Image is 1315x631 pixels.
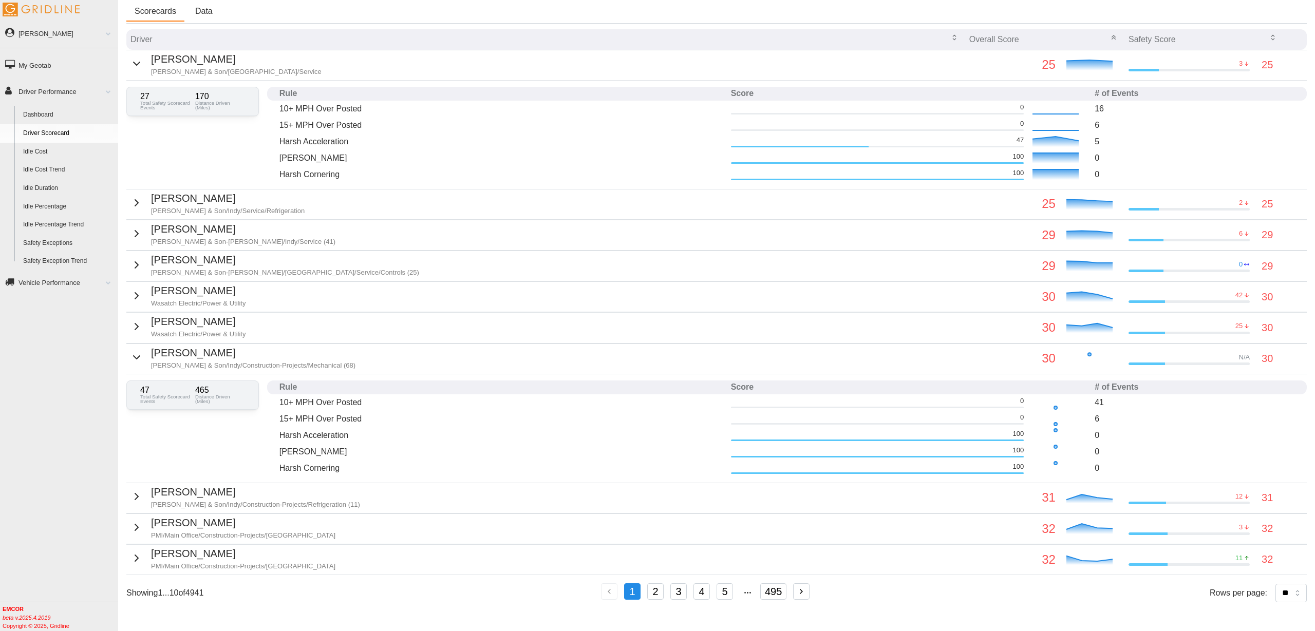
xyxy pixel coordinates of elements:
p: 30 [969,349,1056,368]
p: 15+ MPH Over Posted [279,119,723,131]
th: Score [727,87,1091,101]
p: 0 [1095,152,1294,164]
button: 5 [717,583,733,600]
p: 16 [1095,103,1294,114]
button: 3 [670,583,687,600]
p: 30 [1262,320,1273,336]
p: 2 [1239,198,1243,207]
p: 47 [140,386,190,394]
p: [PERSON_NAME] & Son/Indy/Construction-Projects/Mechanical (68) [151,361,355,370]
button: [PERSON_NAME][PERSON_NAME] & Son/Indy/Service/Refrigeration [130,190,305,216]
button: 2 [647,583,664,600]
p: 29 [1262,227,1273,243]
span: Data [195,7,213,15]
p: Rows per page: [1210,587,1267,599]
p: Wasatch Electric/Power & Utility [151,299,246,308]
a: Driver Scorecard [18,124,118,143]
p: Showing 1 ... 10 of 4941 [126,587,203,599]
p: [PERSON_NAME] & Son/Indy/Construction-Projects/Refrigeration (11) [151,500,360,509]
button: [PERSON_NAME][PERSON_NAME] & Son/[GEOGRAPHIC_DATA]/Service [130,51,322,77]
p: [PERSON_NAME] [151,221,335,237]
p: Wasatch Electric/Power & Utility [151,330,246,339]
p: 30 [1262,351,1273,367]
i: beta v.2025.4.2019 [3,615,50,621]
p: 32 [969,550,1056,569]
th: Rule [275,380,727,394]
p: 0 [1020,396,1024,406]
p: 47 [1017,136,1024,145]
a: Idle Duration [18,179,118,198]
button: [PERSON_NAME]Wasatch Electric/Power & Utility [130,283,246,308]
a: Safety Exception Trend [18,252,118,271]
p: Overall Score [969,33,1019,45]
p: Harsh Acceleration [279,136,723,147]
p: 0 [1095,462,1294,474]
a: Idle Percentage [18,198,118,216]
p: 0 [1095,168,1294,180]
p: 42 [1235,291,1243,300]
p: Driver [130,33,153,45]
button: 1 [624,583,641,600]
p: 5 [1095,136,1294,147]
p: [PERSON_NAME] & Son-[PERSON_NAME]/[GEOGRAPHIC_DATA]/Service/Controls (25) [151,268,419,277]
p: [PERSON_NAME] [151,484,360,500]
p: [PERSON_NAME] [151,190,305,206]
p: 25 [1262,196,1273,212]
p: [PERSON_NAME] [279,152,723,164]
p: 6 [1095,413,1294,425]
p: Harsh Cornering [279,462,723,474]
p: 25 [1235,321,1243,331]
p: Distance Driven (Miles) [195,101,245,110]
button: [PERSON_NAME]PMI/Main Office/Construction-Projects/[GEOGRAPHIC_DATA] [130,515,335,540]
button: [PERSON_NAME][PERSON_NAME] & Son/Indy/Construction-Projects/Refrigeration (11) [130,484,360,509]
p: 100 [1012,168,1024,178]
p: 32 [1262,521,1273,537]
p: 3 [1239,523,1243,532]
a: Idle Percentage Trend [18,216,118,234]
p: 100 [1012,152,1024,161]
p: 0 [1020,413,1024,422]
button: 495 [760,583,786,600]
p: Distance Driven (Miles) [195,394,245,404]
p: 3 [1239,59,1243,68]
a: Safety Exceptions [18,234,118,253]
p: 30 [969,287,1056,307]
p: 0 [1020,103,1024,112]
a: Idle Cost Trend [18,161,118,179]
button: [PERSON_NAME][PERSON_NAME] & Son/Indy/Construction-Projects/Mechanical (68) [130,345,355,370]
p: 27 [140,92,190,101]
th: Rule [275,87,727,101]
p: 6 [1239,229,1243,238]
p: 41 [1095,396,1294,408]
p: 170 [195,92,245,101]
p: [PERSON_NAME] [151,252,419,268]
p: 10+ MPH Over Posted [279,396,723,408]
p: [PERSON_NAME] [151,345,355,361]
p: [PERSON_NAME] [279,446,723,457]
p: 100 [1012,429,1024,438]
p: 32 [969,519,1056,539]
a: Idle Cost [18,143,118,161]
p: 30 [1262,289,1273,305]
p: Safety Score [1129,33,1176,45]
p: 10+ MPH Over Posted [279,103,723,114]
p: 6 [1095,119,1294,131]
p: 25 [1262,57,1273,73]
p: PMI/Main Office/Construction-Projects/[GEOGRAPHIC_DATA] [151,531,335,540]
p: 30 [969,318,1056,337]
p: 12 [1235,492,1243,501]
p: 0 [1239,260,1243,269]
p: [PERSON_NAME] [151,51,322,67]
p: 0 [1020,119,1024,128]
p: 29 [1262,258,1273,274]
p: 25 [969,55,1056,74]
button: [PERSON_NAME]Wasatch Electric/Power & Utility [130,314,246,339]
p: 0 [1095,446,1294,457]
p: 32 [1262,551,1273,567]
p: [PERSON_NAME] & Son/[GEOGRAPHIC_DATA]/Service [151,67,322,77]
p: N/A [1239,353,1250,362]
b: EMCOR [3,606,24,612]
p: 0 [1095,429,1294,441]
span: Scorecards [135,7,176,15]
p: 31 [1262,490,1273,506]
